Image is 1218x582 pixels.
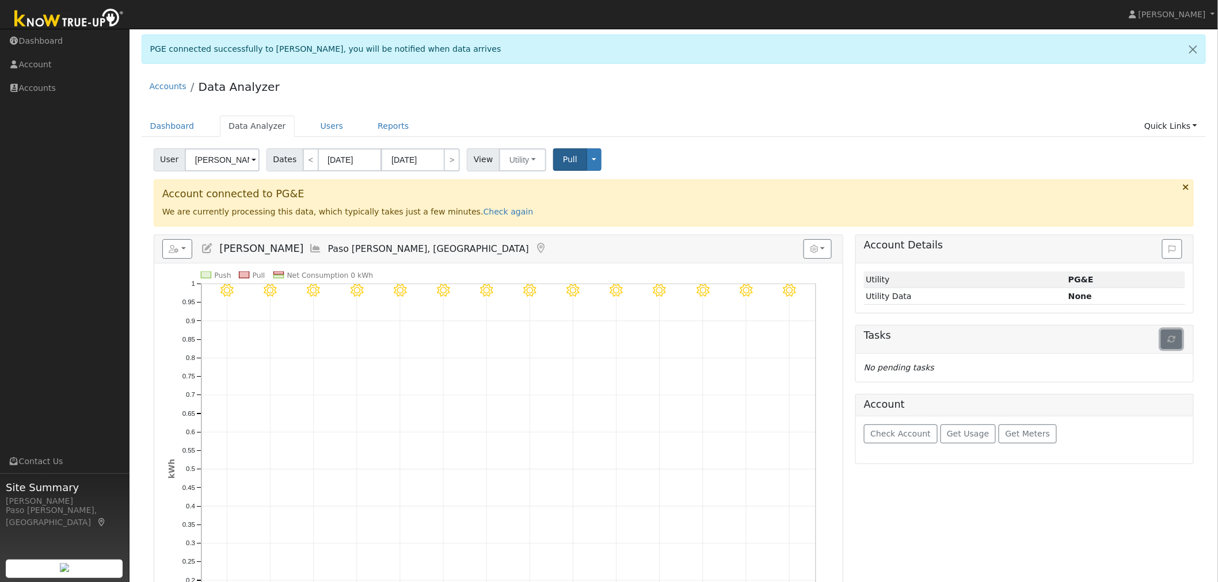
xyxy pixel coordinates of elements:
[870,429,931,438] span: Check Account
[154,179,1194,227] div: We are currently processing this data, which typically takes just a few minutes.
[6,480,123,495] span: Site Summary
[696,284,709,297] i: 8/30 - Clear
[186,317,195,324] text: 0.9
[97,518,107,527] a: Map
[182,521,195,528] text: 0.35
[214,271,231,279] text: Push
[610,284,623,297] i: 8/28 - Clear
[437,284,450,297] i: 8/24 - MostlyClear
[142,35,1206,64] div: PGE connected successfully to [PERSON_NAME], you will be notified when data arrives
[186,392,195,399] text: 0.7
[1161,330,1182,349] button: Refresh
[186,428,195,435] text: 0.6
[1068,292,1092,301] strong: None
[182,410,195,417] text: 0.65
[553,148,587,171] button: Pull
[167,459,176,478] text: kWh
[185,148,260,171] input: Select a User
[999,424,1057,444] button: Get Meters
[220,116,295,137] a: Data Analyzer
[162,188,1186,200] h3: Account connected to PG&E
[312,116,352,137] a: Users
[182,373,195,380] text: 0.75
[467,148,500,171] span: View
[199,80,280,94] a: Data Analyzer
[563,155,577,164] span: Pull
[182,447,195,454] text: 0.55
[328,243,529,254] span: Paso [PERSON_NAME], [GEOGRAPHIC_DATA]
[182,336,195,343] text: 0.85
[154,148,185,171] span: User
[6,504,123,529] div: Paso [PERSON_NAME], [GEOGRAPHIC_DATA]
[220,284,233,297] i: 8/19 - Clear
[864,239,1185,251] h5: Account Details
[142,116,203,137] a: Dashboard
[186,503,196,510] text: 0.4
[252,271,265,279] text: Pull
[201,243,214,254] a: Edit User (36573)
[6,495,123,507] div: [PERSON_NAME]
[864,363,934,372] i: No pending tasks
[1181,35,1205,63] a: Close
[480,284,493,297] i: 8/25 - Clear
[182,484,195,491] text: 0.45
[394,284,406,297] i: 8/23 - MostlyClear
[1068,275,1094,284] strong: ID: 17244652, authorized: 09/02/25
[219,243,303,254] span: [PERSON_NAME]
[307,284,319,297] i: 8/21 - Clear
[150,82,186,91] a: Accounts
[864,399,905,410] h5: Account
[523,284,536,297] i: 8/26 - Clear
[1006,429,1050,438] span: Get Meters
[186,466,195,473] text: 0.5
[303,148,319,171] a: <
[947,429,989,438] span: Get Usage
[369,116,417,137] a: Reports
[484,207,534,216] a: Check again
[535,243,547,254] a: Map
[941,424,996,444] button: Get Usage
[182,558,195,565] text: 0.25
[1136,116,1206,137] a: Quick Links
[864,424,938,444] button: Check Account
[60,563,69,572] img: retrieve
[864,271,1067,288] td: Utility
[9,6,130,32] img: Know True-Up
[186,540,195,547] text: 0.3
[351,284,363,297] i: 8/22 - MostlyClear
[1139,10,1206,19] span: [PERSON_NAME]
[287,271,373,279] text: Net Consumption 0 kWh
[182,299,195,306] text: 0.95
[1162,239,1182,259] button: Issue History
[783,284,795,297] i: 9/01 - Clear
[186,354,195,361] text: 0.8
[191,280,195,287] text: 1
[267,148,303,171] span: Dates
[740,284,752,297] i: 8/31 - Clear
[653,284,666,297] i: 8/29 - Clear
[444,148,460,171] a: >
[310,243,322,254] a: Multi-Series Graph
[566,284,579,297] i: 8/27 - Clear
[864,288,1067,305] td: Utility Data
[264,284,276,297] i: 8/20 - Clear
[864,330,1185,342] h5: Tasks
[499,148,546,171] button: Utility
